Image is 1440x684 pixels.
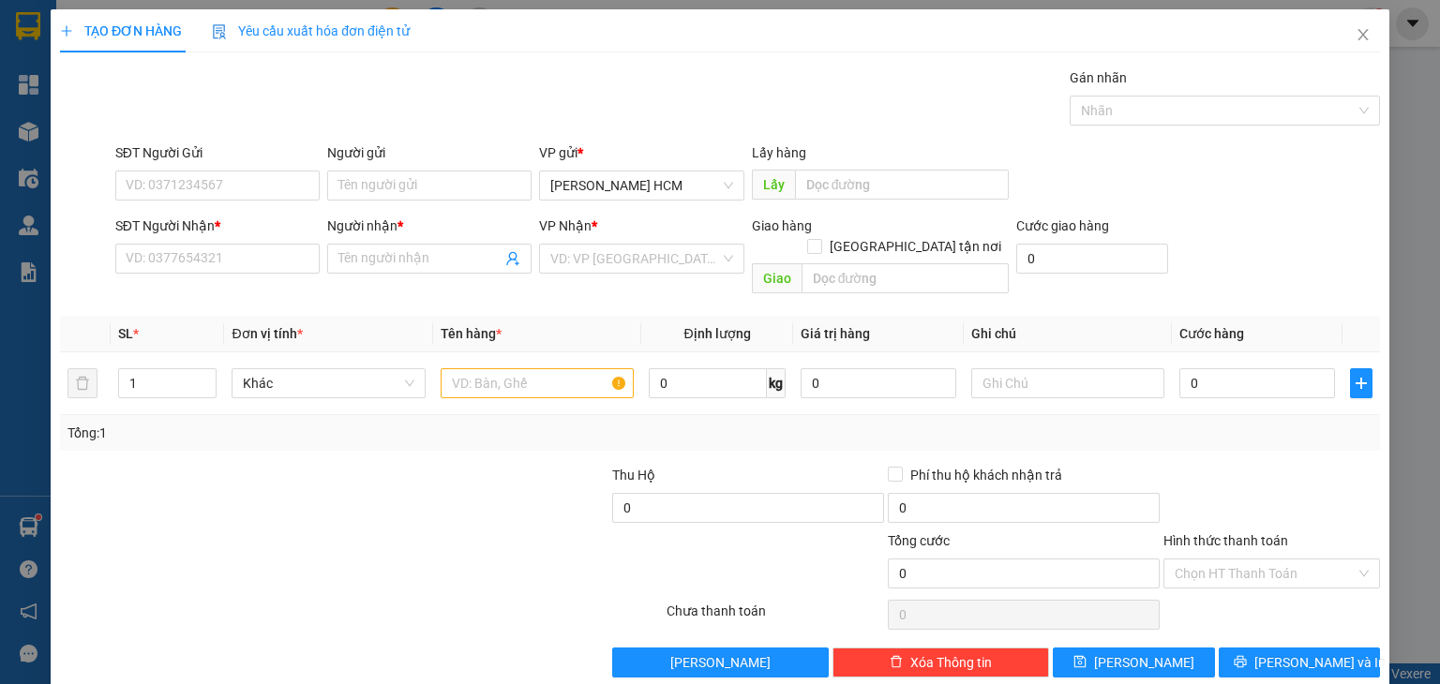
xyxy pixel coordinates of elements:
div: Chưa thanh toán [665,601,885,633]
button: Close [1337,9,1389,62]
span: Lấy hàng [751,145,805,160]
span: Trần Phú HCM [550,171,732,200]
th: Ghi chú [964,316,1172,352]
span: kg [767,368,786,398]
div: SĐT Người Nhận [115,216,320,236]
button: save[PERSON_NAME] [1053,647,1215,677]
span: Cước hàng [1179,326,1244,341]
span: save [1073,655,1087,670]
div: Người nhận [327,216,532,236]
div: Người gửi [327,142,532,163]
span: Yêu cầu xuất hóa đơn điện tử [212,23,410,38]
span: user-add [505,251,520,266]
span: printer [1234,655,1247,670]
div: SĐT Người Gửi [115,142,320,163]
span: [GEOGRAPHIC_DATA] tận nơi [822,236,1009,257]
span: [PERSON_NAME] và In [1254,652,1386,673]
span: Định lượng [683,326,750,341]
span: Giá trị hàng [801,326,870,341]
button: printer[PERSON_NAME] và In [1219,647,1381,677]
input: Dọc đường [794,170,1009,200]
span: SL [118,326,133,341]
button: plus [1350,368,1372,398]
label: Hình thức thanh toán [1163,533,1288,548]
span: Phí thu hộ khách nhận trả [903,465,1070,485]
span: Xóa Thông tin [910,652,992,673]
span: Đơn vị tính [232,326,302,341]
button: [PERSON_NAME] [611,647,828,677]
span: Giao [751,263,801,293]
span: [PERSON_NAME] [1094,652,1194,673]
span: VP Nhận [539,218,592,233]
span: TẠO ĐƠN HÀNG [60,23,182,38]
span: plus [1351,376,1372,391]
label: Cước giao hàng [1016,218,1109,233]
input: Cước giao hàng [1016,244,1168,274]
span: plus [60,24,73,37]
span: Thu Hộ [611,468,654,483]
span: Lấy [751,170,794,200]
span: Tên hàng [441,326,502,341]
span: delete [890,655,903,670]
label: Gán nhãn [1070,70,1127,85]
input: 0 [801,368,956,398]
span: [PERSON_NAME] [670,652,771,673]
input: VD: Bàn, Ghế [441,368,634,398]
span: Khác [243,369,413,397]
button: delete [67,368,97,398]
span: Tổng cước [888,533,950,548]
div: VP gửi [539,142,743,163]
span: Giao hàng [751,218,811,233]
span: close [1356,27,1371,42]
input: Ghi Chú [971,368,1164,398]
img: icon [212,24,227,39]
div: Tổng: 1 [67,423,557,443]
input: Dọc đường [801,263,1009,293]
button: deleteXóa Thông tin [832,647,1049,677]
